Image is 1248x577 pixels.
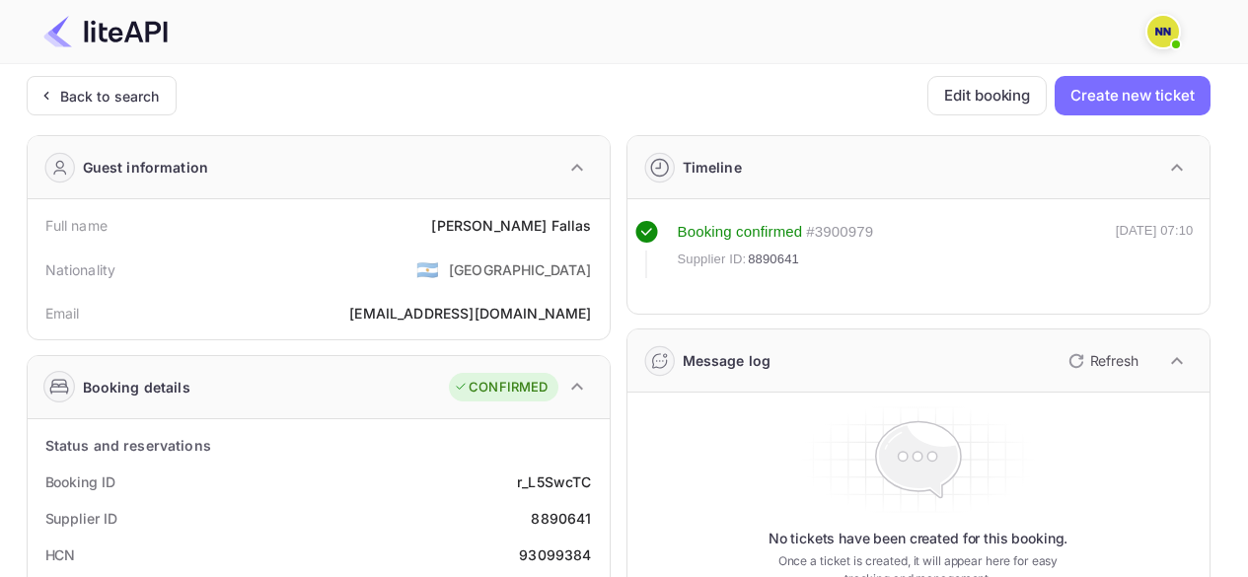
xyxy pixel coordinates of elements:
span: Supplier ID: [678,250,747,269]
button: Create new ticket [1055,76,1210,115]
div: Full name [45,215,108,236]
img: LiteAPI Logo [43,16,168,47]
div: 93099384 [519,544,591,565]
div: Timeline [683,157,742,178]
div: [GEOGRAPHIC_DATA] [449,259,592,280]
div: Back to search [60,86,160,107]
div: Booking ID [45,471,115,492]
div: Status and reservations [45,435,211,456]
div: Booking confirmed [678,221,803,244]
div: 8890641 [531,508,591,529]
div: # 3900979 [806,221,873,244]
div: Email [45,303,80,324]
div: Supplier ID [45,508,117,529]
p: Refresh [1090,350,1138,371]
div: [EMAIL_ADDRESS][DOMAIN_NAME] [349,303,591,324]
span: United States [416,252,439,287]
span: 8890641 [748,250,799,269]
div: HCN [45,544,76,565]
div: [PERSON_NAME] Fallas [431,215,591,236]
div: [DATE] 07:10 [1116,221,1194,278]
div: r_L5SwcTC [517,471,591,492]
div: Booking details [83,377,190,397]
p: No tickets have been created for this booking. [769,529,1068,548]
button: Edit booking [927,76,1047,115]
div: Nationality [45,259,116,280]
div: Guest information [83,157,209,178]
div: CONFIRMED [454,378,548,397]
div: Message log [683,350,771,371]
button: Refresh [1057,345,1146,377]
img: N/A N/A [1147,16,1179,47]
